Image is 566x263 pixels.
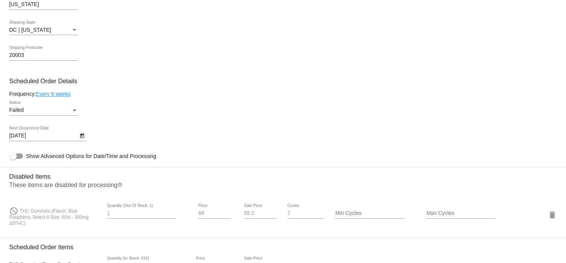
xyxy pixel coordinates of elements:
input: Cycles [287,210,324,216]
input: Max Cycles [427,210,495,216]
div: Frequency: [9,91,557,97]
h3: Scheduled Order Items [9,238,557,251]
span: Failed [9,107,24,113]
mat-select: Status [9,107,78,113]
span: Show Advanced Options for Date/Time and Processing [26,152,156,160]
span: THC Gummies (Flavor: Blue Raspberry, Select A Size: 60ct - 300mg ∆9THC) [9,208,89,226]
input: Min Cycles [335,210,404,216]
span: DC | [US_STATE] [9,27,51,33]
input: Price [198,210,231,216]
input: Quantity (Out Of Stock: 1) [107,210,176,216]
mat-icon: delete [548,210,557,219]
input: Shipping Postcode [9,52,78,58]
input: Sale Price [244,210,277,216]
mat-icon: do_not_disturb [9,207,18,216]
mat-select: Shipping State [9,27,78,33]
input: Next Occurrence Date [9,133,78,139]
a: Every 6 weeks [36,91,71,97]
button: Open calendar [78,131,86,139]
mat-icon: help_outline [118,182,122,192]
p: These items are disabled for processing [9,182,557,192]
input: Shipping City [9,2,78,8]
h3: Scheduled Order Details [9,77,557,85]
h3: Disabled Items [9,167,557,180]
